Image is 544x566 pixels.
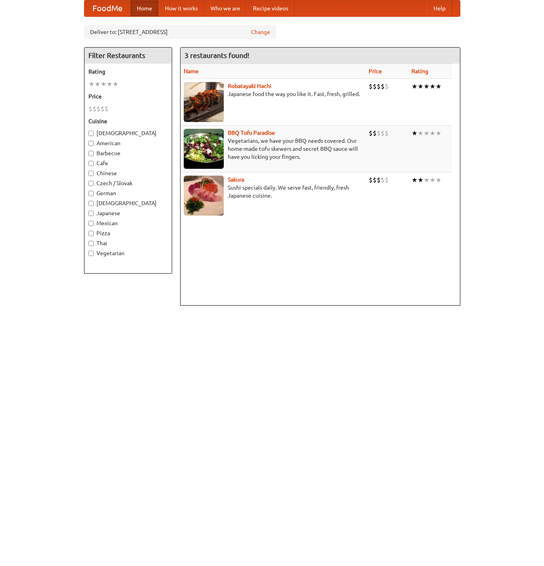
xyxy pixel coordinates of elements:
[436,176,442,184] li: ★
[88,221,94,226] input: Mexican
[88,231,94,236] input: Pizza
[94,80,100,88] li: ★
[88,209,168,217] label: Japanese
[430,129,436,138] li: ★
[185,52,249,59] ng-pluralize: 3 restaurants found!
[184,68,199,74] a: Name
[381,82,385,91] li: $
[84,25,276,39] div: Deliver to: [STREET_ADDRESS]
[88,179,168,187] label: Czech / Slovak
[251,28,270,36] a: Change
[430,176,436,184] li: ★
[88,159,168,167] label: Cafe
[412,129,418,138] li: ★
[88,169,168,177] label: Chinese
[184,129,224,169] img: tofuparadise.jpg
[88,161,94,166] input: Cafe
[377,82,381,91] li: $
[427,0,452,16] a: Help
[247,0,295,16] a: Recipe videos
[184,176,224,216] img: sakura.jpg
[412,176,418,184] li: ★
[88,229,168,237] label: Pizza
[424,176,430,184] li: ★
[92,104,96,113] li: $
[418,129,424,138] li: ★
[106,80,112,88] li: ★
[88,104,92,113] li: $
[88,171,94,176] input: Chinese
[88,149,168,157] label: Barbecue
[88,249,168,257] label: Vegetarian
[88,191,94,196] input: German
[88,68,168,76] h5: Rating
[88,239,168,247] label: Thai
[228,83,271,89] a: Robatayaki Hachi
[88,181,94,186] input: Czech / Slovak
[381,176,385,184] li: $
[377,129,381,138] li: $
[88,241,94,246] input: Thai
[184,184,362,200] p: Sushi specials daily. We serve fast, friendly, fresh Japanese cuisine.
[369,176,373,184] li: $
[369,129,373,138] li: $
[436,82,442,91] li: ★
[385,129,389,138] li: $
[84,48,172,64] h4: Filter Restaurants
[159,0,204,16] a: How it works
[184,137,362,161] p: Vegetarians, we have your BBQ needs covered. Our home-made tofu skewers and secret BBQ sauce will...
[88,80,94,88] li: ★
[84,0,130,16] a: FoodMe
[88,189,168,197] label: German
[88,141,94,146] input: American
[88,117,168,125] h5: Cuisine
[418,82,424,91] li: ★
[112,80,118,88] li: ★
[228,130,275,136] a: BBQ Tofu Paradise
[88,129,168,137] label: [DEMOGRAPHIC_DATA]
[373,176,377,184] li: $
[88,92,168,100] h5: Price
[104,104,108,113] li: $
[377,176,381,184] li: $
[369,68,382,74] a: Price
[436,129,442,138] li: ★
[412,82,418,91] li: ★
[424,129,430,138] li: ★
[88,199,168,207] label: [DEMOGRAPHIC_DATA]
[369,82,373,91] li: $
[412,68,428,74] a: Rating
[430,82,436,91] li: ★
[100,80,106,88] li: ★
[381,129,385,138] li: $
[418,176,424,184] li: ★
[228,176,244,183] a: Sakura
[204,0,247,16] a: Who we are
[88,219,168,227] label: Mexican
[88,211,94,216] input: Japanese
[184,90,362,98] p: Japanese food the way you like it. Fast, fresh, grilled.
[88,251,94,256] input: Vegetarian
[130,0,159,16] a: Home
[88,139,168,147] label: American
[373,82,377,91] li: $
[385,82,389,91] li: $
[385,176,389,184] li: $
[100,104,104,113] li: $
[88,151,94,156] input: Barbecue
[424,82,430,91] li: ★
[88,131,94,136] input: [DEMOGRAPHIC_DATA]
[373,129,377,138] li: $
[184,82,224,122] img: robatayaki.jpg
[96,104,100,113] li: $
[88,201,94,206] input: [DEMOGRAPHIC_DATA]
